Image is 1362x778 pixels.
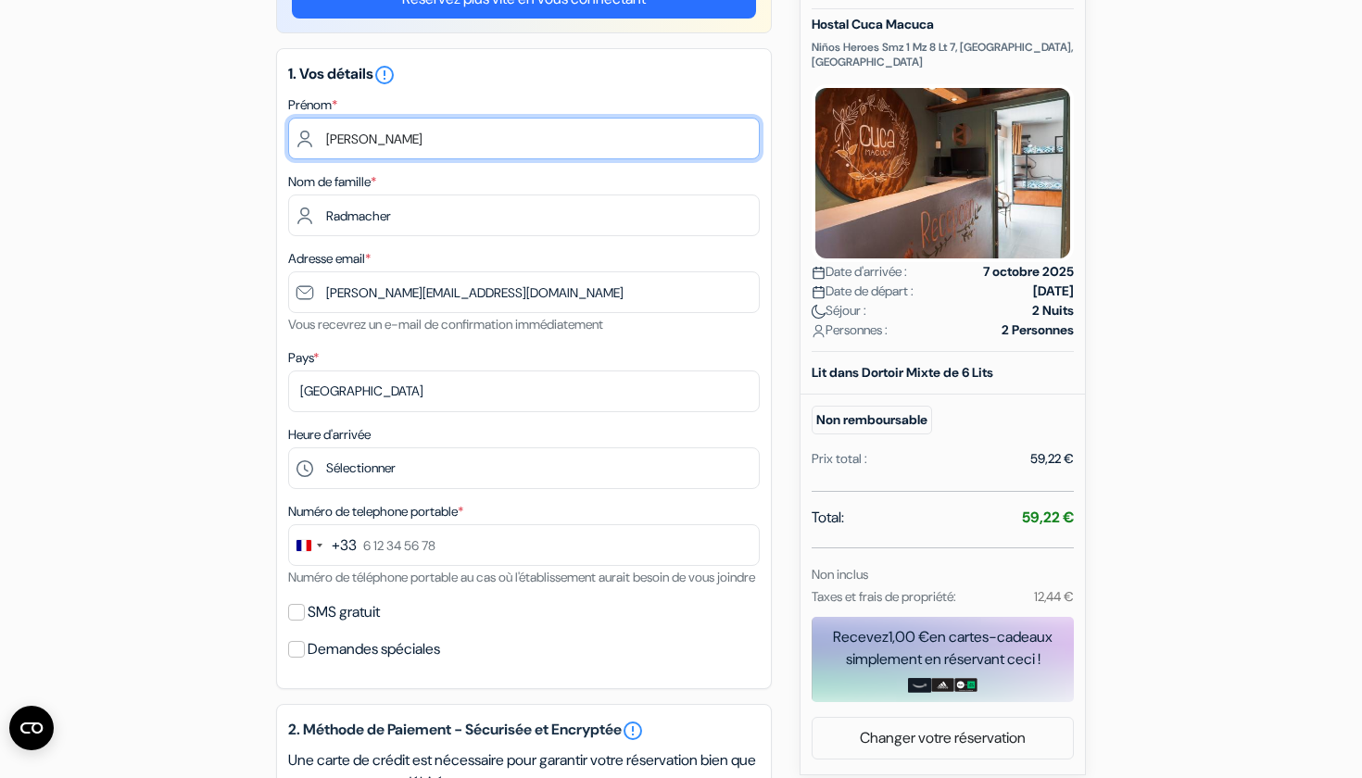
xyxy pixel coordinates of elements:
strong: 2 Personnes [1002,320,1074,340]
img: moon.svg [812,305,826,319]
small: Non inclus [812,566,868,583]
span: Personnes : [812,320,888,340]
img: amazon-card-no-text.png [908,678,931,693]
i: error_outline [373,64,396,86]
img: calendar.svg [812,285,826,299]
div: Recevez en cartes-cadeaux simplement en réservant ceci ! [812,626,1074,671]
small: Non remboursable [812,406,932,434]
strong: [DATE] [1033,282,1074,301]
small: Taxes et frais de propriété: [812,588,956,605]
span: Séjour : [812,301,866,320]
img: adidas-card.png [931,678,954,693]
input: Entrer le nom de famille [288,194,760,236]
strong: 2 Nuits [1032,301,1074,320]
p: Niños Heroes Smz 1 Mz 8 Lt 7, [GEOGRAPHIC_DATA], [GEOGRAPHIC_DATA] [812,40,1074,69]
label: Nom de famille [288,172,376,192]
img: uber-uber-eats-card.png [954,678,977,693]
button: Change country, selected France (+33) [289,525,357,565]
label: Pays [288,348,319,368]
label: Prénom [288,95,337,115]
img: user_icon.svg [812,324,826,338]
h5: Hostal Cuca Macuca [812,17,1074,32]
div: Prix total : [812,449,867,469]
a: error_outline [622,720,644,742]
label: Numéro de telephone portable [288,502,463,521]
input: 6 12 34 56 78 [288,524,760,566]
img: calendar.svg [812,266,826,280]
label: Demandes spéciales [308,636,440,662]
label: SMS gratuit [308,599,380,625]
h5: 2. Méthode de Paiement - Sécurisée et Encryptée [288,720,760,742]
span: Date d'arrivée : [812,262,907,282]
button: Ouvrir le widget CMP [9,706,54,750]
h5: 1. Vos détails [288,64,760,86]
a: error_outline [373,64,396,83]
input: Entrez votre prénom [288,118,760,159]
label: Heure d'arrivée [288,425,371,445]
b: Lit dans Dortoir Mixte de 6 Lits [812,364,993,381]
span: 1,00 € [889,627,929,646]
input: Entrer adresse e-mail [288,271,760,313]
small: Vous recevrez un e-mail de confirmation immédiatement [288,316,603,333]
div: 59,22 € [1030,449,1074,469]
a: Changer votre réservation [813,721,1073,756]
span: Date de départ : [812,282,914,301]
span: Total: [812,507,844,529]
small: 12,44 € [1034,588,1074,605]
strong: 7 octobre 2025 [983,262,1074,282]
strong: 59,22 € [1022,508,1074,527]
label: Adresse email [288,249,371,269]
div: +33 [332,534,357,557]
small: Numéro de téléphone portable au cas où l'établissement aurait besoin de vous joindre [288,569,755,585]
